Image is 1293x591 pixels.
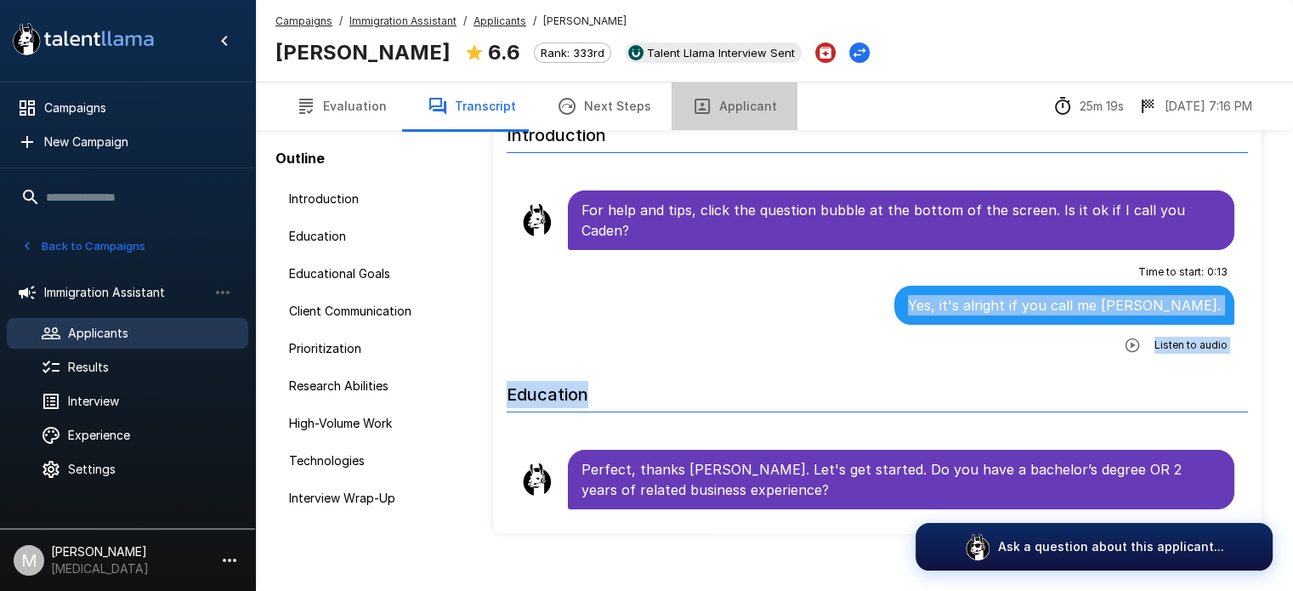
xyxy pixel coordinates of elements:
[289,303,459,320] span: Client Communication
[289,265,459,282] span: Educational Goals
[275,333,473,364] div: Prioritization
[474,14,526,27] u: Applicants
[520,463,554,497] img: llama_clean.png
[407,82,536,130] button: Transcript
[289,340,459,357] span: Prioritization
[543,13,627,30] span: [PERSON_NAME]
[463,13,467,30] span: /
[581,200,1221,241] p: For help and tips, click the question bubble at the bottom of the screen. Is it ok if I call you ...
[289,378,459,395] span: Research Abilities
[289,452,459,469] span: Technologies
[1165,98,1252,115] p: [DATE] 7:16 PM
[275,371,473,401] div: Research Abilities
[275,82,407,130] button: Evaluation
[275,40,451,65] b: [PERSON_NAME]
[964,533,991,560] img: logo_glasses@2x.png
[349,14,457,27] u: Immigration Assistant
[507,367,1248,412] h6: Education
[520,203,554,237] img: llama_clean.png
[815,43,836,63] button: Archive Applicant
[275,259,473,289] div: Educational Goals
[275,14,332,27] u: Campaigns
[998,538,1224,555] p: Ask a question about this applicant...
[849,43,870,63] button: Change Stage
[1137,96,1252,116] div: The date and time when the interview was completed
[916,523,1273,571] button: Ask a question about this applicant...
[289,415,459,432] span: High-Volume Work
[628,45,644,60] img: ukg_logo.jpeg
[1080,98,1124,115] p: 25m 19s
[535,46,610,60] span: Rank: 333rd
[289,228,459,245] span: Education
[275,483,473,514] div: Interview Wrap-Up
[275,296,473,327] div: Client Communication
[640,46,802,60] span: Talent Llama Interview Sent
[625,43,802,63] div: View profile in UKG
[1052,96,1124,116] div: The time between starting and completing the interview
[275,221,473,252] div: Education
[536,82,672,130] button: Next Steps
[275,184,473,214] div: Introduction
[581,459,1221,500] p: Perfect, thanks [PERSON_NAME]. Let's get started. Do you have a bachelor’s degree OR 2 years of r...
[488,40,520,65] b: 6.6
[289,190,459,207] span: Introduction
[507,108,1248,153] h6: Introduction
[1207,264,1228,281] span: 0 : 13
[275,150,325,167] b: Outline
[533,13,536,30] span: /
[1154,337,1228,354] span: Listen to audio
[275,408,473,439] div: High-Volume Work
[1138,264,1204,281] span: Time to start :
[275,446,473,476] div: Technologies
[908,295,1221,315] p: Yes, it's alright if you call me [PERSON_NAME].
[339,13,343,30] span: /
[289,490,459,507] span: Interview Wrap-Up
[672,82,797,130] button: Applicant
